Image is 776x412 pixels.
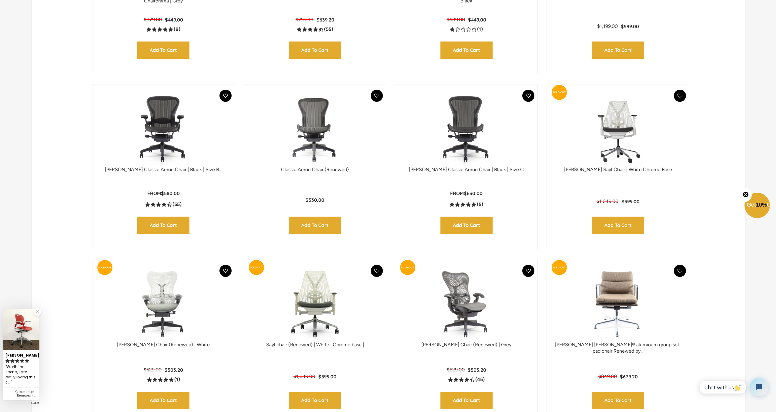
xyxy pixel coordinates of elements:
span: $849.00 [598,374,617,379]
span: $630.00 [464,190,483,196]
input: Add to Cart [440,217,493,234]
a: [PERSON_NAME] Classic Aeron Chair | Black | Size C [409,167,524,172]
input: Add to Cart [592,392,644,409]
a: 4.5 rating (55 votes) [145,201,182,208]
a: [PERSON_NAME] [PERSON_NAME]® aluminum group soft pad chair Renewed by... [555,342,681,354]
a: 5.0 rating (1 votes) [147,376,180,383]
p: From [450,190,483,197]
button: Add To Wishlist [522,90,534,102]
div: Get10%OffClose teaser [744,193,770,219]
span: $639.20 [316,17,334,23]
span: Get Off [747,202,775,208]
input: Add to Cart [592,217,644,234]
a: Sayl chair (Renewed) | White | Chrome base | - chairorama Sayl chair (Renewed) | White | Chrome b... [250,266,380,342]
span: $599.00 [621,23,639,29]
a: [PERSON_NAME] Classic Aeron Chair | Black | Size B... [105,167,222,172]
a: Mirra Chair (Renewed) | Grey - chairorama Mirra Chair (Renewed) | Grey - chairorama [401,266,531,342]
button: Add To Wishlist [371,90,383,102]
input: Add to Cart [289,217,341,234]
a: 5.0 rating (5 votes) [450,201,483,208]
text: SOLD-OUT [98,266,111,269]
a: Herman Miller Classic Aeron Chair | Black | Size C - chairorama Herman Miller Classic Aeron Chair... [401,91,531,167]
span: $1,049.00 [597,198,618,204]
a: Herman Miller Eames® aluminum group soft pad chair Renewed by Chairorama - chairorama Herman Mill... [553,266,683,342]
a: Sayl chair (Renewed) | White | Chrome base | [266,342,364,347]
a: [PERSON_NAME] Sayl Chair | White Chrome Base [564,167,672,172]
a: Classic Aeron Chair (Renewed) - chairorama Classic Aeron Chair (Renewed) - chairorama [250,91,380,167]
span: $580.00 [161,190,180,196]
button: Add To Wishlist [371,265,383,277]
a: Herman Miller Sayl Chair | White Chrome Base - chairorama Herman Miller Sayl Chair | White Chrome... [553,91,683,167]
input: Add to Cart [289,42,341,59]
span: $599.00 [621,198,640,204]
span: $489.00 [447,17,465,22]
a: [PERSON_NAME] Chair (Renewed) | Grey [421,342,511,347]
svg: rating icon full [20,359,24,363]
span: (1) [477,26,483,33]
div: Worth the spend, I am really loving this chair [5,364,37,386]
button: Add To Wishlist [219,265,232,277]
img: Mirra Chair (Renewed) | White - chairorama [99,266,229,342]
span: (1) [174,377,180,383]
iframe: Tidio Chat [693,373,773,401]
span: 10% [756,202,767,208]
img: Classic Aeron Chair (Renewed) - chairorama [250,91,380,167]
a: 5.0 rating (8 votes) [146,26,180,32]
text: SOLD-OUT [553,91,566,94]
button: Add To Wishlist [674,90,686,102]
text: SOLD-OUT [553,266,566,269]
button: Add To Wishlist [522,265,534,277]
span: $1,199.00 [597,23,618,29]
span: $629.00 [447,367,465,373]
button: Close teaser [740,188,752,202]
span: $799.00 [296,17,313,22]
button: Add To Wishlist [674,265,686,277]
input: Add to Cart [289,392,341,409]
span: (5) [477,201,483,208]
img: Herman Miller Sayl Chair | White Chrome Base - chairorama [553,91,683,167]
a: Classic Aeron Chair (Renewed) [281,167,349,172]
span: $530.00 [306,197,324,203]
a: [PERSON_NAME] Chair (Renewed) | White [117,342,210,347]
input: Add to Cart [137,217,189,234]
img: Judy P. review of Caper chair (Renewed) | Red | Fully Adjustable [3,309,39,350]
span: $503.20 [468,367,486,373]
input: Add to Cart [137,392,189,409]
button: Add To Wishlist [219,90,232,102]
div: [PERSON_NAME] [5,351,37,358]
span: $629.00 [144,367,162,373]
span: $449.00 [165,17,183,23]
img: Herman Miller Classic Aeron Chair | Black | Size C - chairorama [401,91,531,167]
a: 4.5 rating (55 votes) [297,26,333,32]
span: (45) [475,377,485,383]
span: (55) [324,26,333,33]
img: Herman Miller Classic Aeron Chair | Black | Size B (Renewed) - chairorama [99,91,229,167]
img: Herman Miller Eames® aluminum group soft pad chair Renewed by Chairorama - chairorama [553,266,683,342]
a: 1.0 rating (1 votes) [450,26,483,32]
span: $599.00 [318,374,336,380]
svg: rating icon full [15,359,19,363]
span: $449.00 [468,17,486,23]
svg: rating icon full [10,359,15,363]
a: 4.4 rating (45 votes) [448,376,485,383]
span: $679.20 [620,374,638,380]
span: $503.20 [165,367,183,373]
text: SOLD-OUT [401,266,414,269]
input: Add to Cart [440,392,493,409]
p: From [147,190,180,197]
input: Add to Cart [137,42,189,59]
span: (55) [172,201,182,208]
div: Caper chair (Renewed) | Red | Fully Adjustable [15,390,37,397]
span: (8) [174,26,180,33]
